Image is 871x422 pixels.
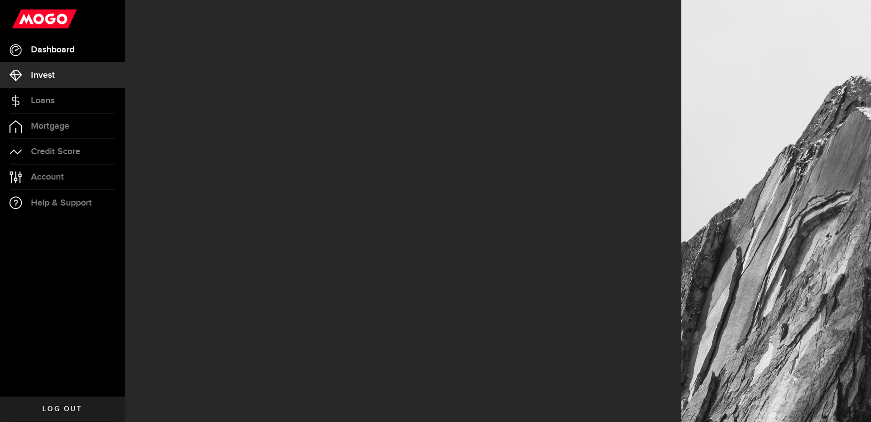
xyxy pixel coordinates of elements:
span: Invest [31,71,55,80]
button: Open LiveChat chat widget [8,4,38,34]
span: Mortgage [31,122,69,131]
span: Help & Support [31,199,92,208]
span: Account [31,173,64,182]
span: Loans [31,96,54,105]
span: Credit Score [31,147,80,156]
span: Dashboard [31,45,74,54]
span: Log out [42,406,82,413]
